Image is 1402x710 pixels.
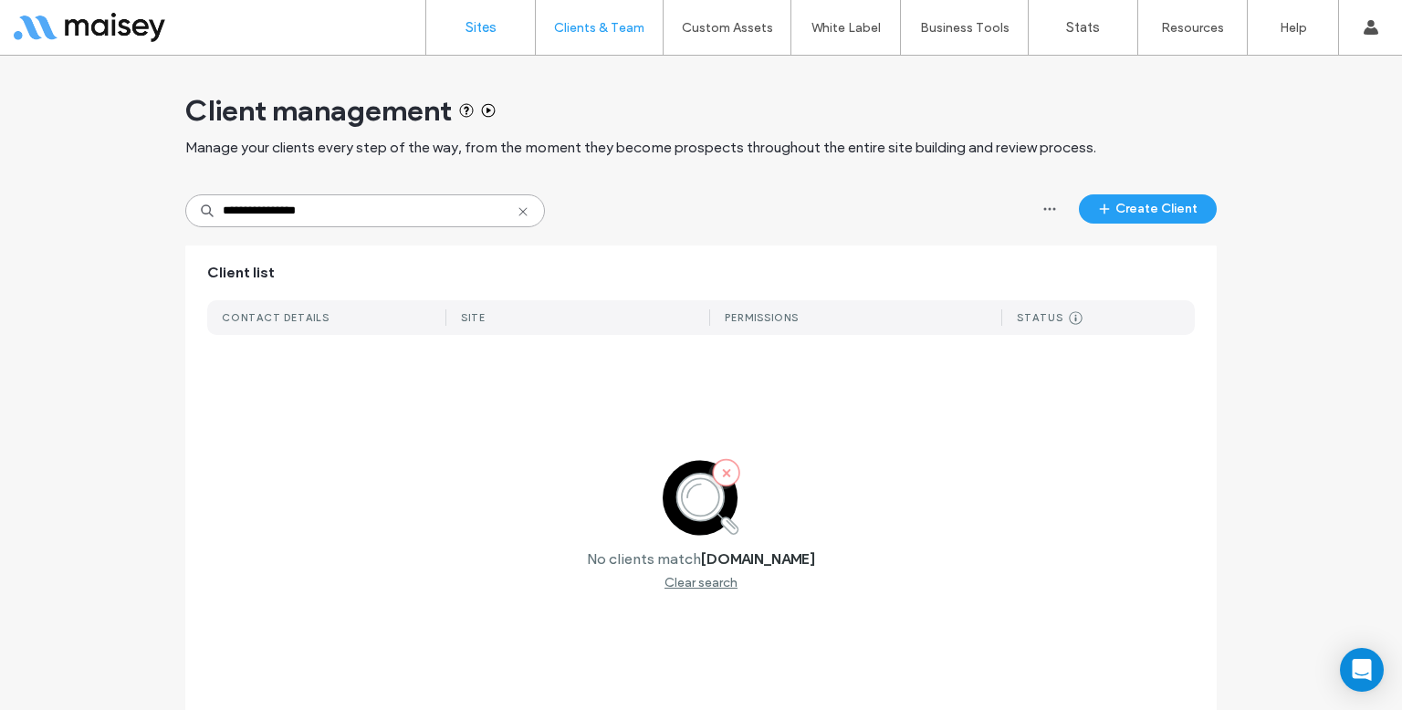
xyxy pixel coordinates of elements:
[466,19,497,36] label: Sites
[207,263,275,283] span: Client list
[920,20,1010,36] label: Business Tools
[554,20,644,36] label: Clients & Team
[701,550,815,568] label: [DOMAIN_NAME]
[1017,311,1063,324] div: Status
[185,92,452,129] span: Client management
[461,311,486,324] div: Site
[682,20,773,36] label: Custom Assets
[811,20,881,36] label: White Label
[41,13,78,29] span: Help
[1161,20,1224,36] label: Resources
[1066,19,1100,36] label: Stats
[725,311,799,324] div: Permissions
[587,550,701,568] label: No clients match
[222,311,330,324] div: CONTACT DETAILS
[1079,194,1217,224] button: Create Client
[664,575,738,590] div: Clear search
[1280,20,1307,36] label: Help
[185,138,1096,158] span: Manage your clients every step of the way, from the moment they become prospects throughout the e...
[1340,648,1384,692] div: Open Intercom Messenger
